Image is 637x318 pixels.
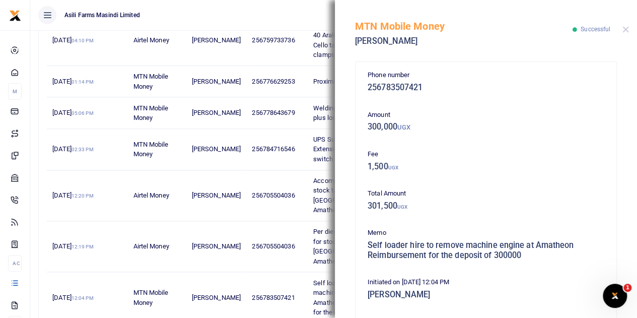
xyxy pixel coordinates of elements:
[52,109,93,116] span: [DATE]
[72,147,94,152] small: 02:33 PM
[72,110,94,116] small: 05:06 PM
[252,109,295,116] span: 256778643679
[581,26,610,33] span: Successful
[133,192,169,199] span: Airtel Money
[313,177,388,214] span: Accommodation while for stock take in [GEOGRAPHIC_DATA] and Amatheon Agri [DATE]
[192,294,241,301] span: [PERSON_NAME]
[192,109,241,116] span: [PERSON_NAME]
[388,165,398,170] small: UGX
[368,70,604,81] p: Phone number
[355,36,573,46] h5: [PERSON_NAME]
[52,192,93,199] span: [DATE]
[313,136,388,163] span: UPS Surgie protection Extension cable and sport switch
[133,289,168,306] span: MTN Mobile Money
[60,11,144,20] span: Asili Farms Masindi Limited
[72,79,94,85] small: 01:14 PM
[133,73,168,90] span: MTN Mobile Money
[313,228,393,265] span: Per diem for two days while for stock take in [GEOGRAPHIC_DATA] and Amatheon Agri [DATE]
[72,38,94,43] small: 04:10 PM
[192,192,241,199] span: [PERSON_NAME]
[192,78,241,85] span: [PERSON_NAME]
[52,242,93,250] span: [DATE]
[72,295,94,301] small: 12:04 PM
[368,188,604,199] p: Total Amount
[72,244,94,249] small: 12:19 PM
[252,78,295,85] span: 256776629253
[52,145,93,153] span: [DATE]
[313,78,377,85] span: Proximity sensor 8pcs
[622,26,629,33] button: Close
[368,149,604,160] p: Fee
[368,110,604,120] p: Amount
[133,36,169,44] span: Airtel Money
[9,11,21,19] a: logo-small logo-large logo-large
[313,104,391,122] span: Welding rods big and small plus local hinges 4 pairs
[368,277,604,288] p: Initiated on [DATE] 12:04 PM
[252,145,295,153] span: 256784716546
[252,242,295,250] span: 256705504036
[133,141,168,158] span: MTN Mobile Money
[623,284,631,292] span: 1
[252,192,295,199] span: 256705504036
[9,10,21,22] img: logo-small
[133,242,169,250] span: Airtel Money
[8,83,22,100] li: M
[133,104,168,122] span: MTN Mobile Money
[192,36,241,44] span: [PERSON_NAME]
[355,20,573,32] h5: MTN Mobile Money
[52,294,93,301] span: [DATE]
[368,83,604,93] h5: 256783507421
[603,284,627,308] iframe: Intercom live chat
[52,36,93,44] span: [DATE]
[397,204,407,210] small: UGX
[8,255,22,272] li: Ac
[368,240,604,260] h5: Self loader hire to remove machine engine at Amatheon Reimbursement for the deposit of 300000
[252,294,295,301] span: 256783507421
[368,228,604,238] p: Memo
[368,162,604,172] h5: 1,500
[368,290,604,300] h5: [PERSON_NAME]
[72,193,94,199] small: 12:20 PM
[252,36,295,44] span: 256759733736
[313,279,390,316] span: Self loader hire to remove machine engine at Amatheon Reimbursement for the deposit of 300000
[192,242,241,250] span: [PERSON_NAME]
[192,145,241,153] span: [PERSON_NAME]
[52,78,93,85] span: [DATE]
[397,123,410,131] small: UGX
[368,122,604,132] h5: 300,000
[368,201,604,211] h5: 301,500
